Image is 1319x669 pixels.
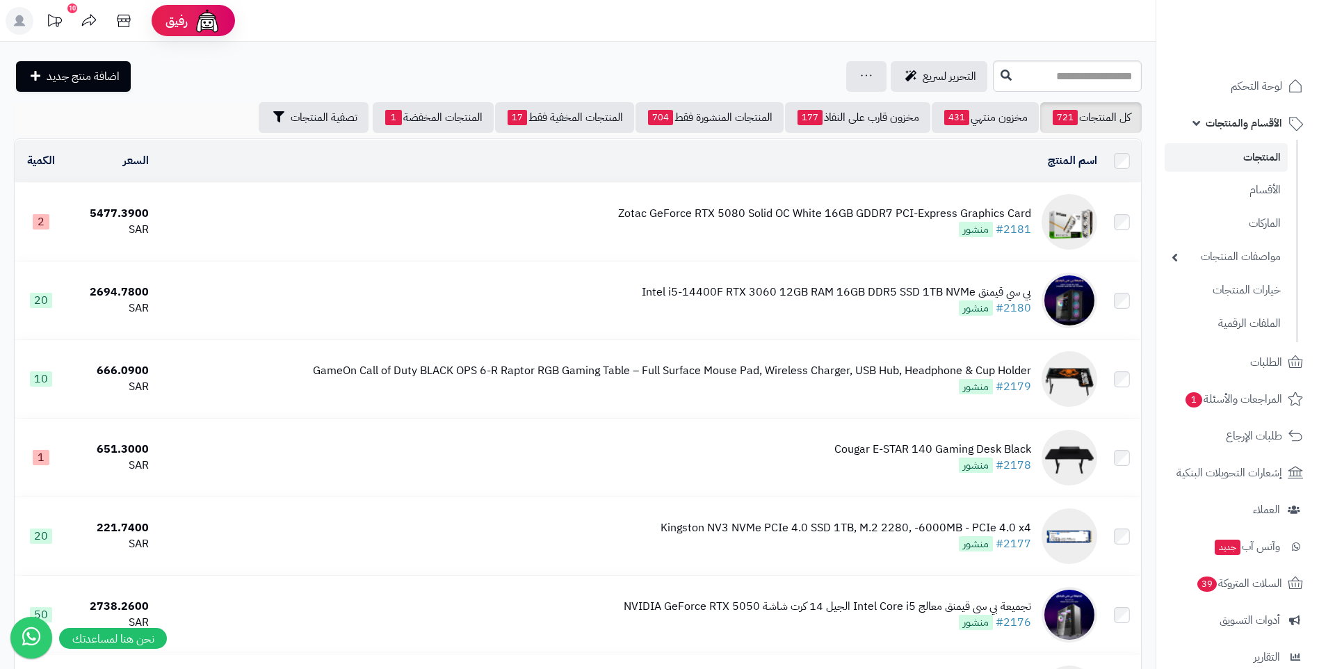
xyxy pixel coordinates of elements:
div: Zotac GeForce RTX 5080 Solid OC White 16GB GDDR7 PCI-Express Graphics Card [618,206,1031,222]
div: SAR [73,300,148,316]
a: #2176 [996,614,1031,631]
img: تجميعة بي سي قيمنق معالج Intel Core i5 الجيل 14 كرت شاشة NVIDIA GeForce RTX 5050 [1042,587,1097,643]
img: logo-2.png [1224,38,1306,67]
a: لوحة التحكم [1165,70,1311,103]
span: 50 [30,607,52,622]
img: بي سي قيمنق Intel i5-14400F RTX 3060 12GB RAM 16GB DDR5 SSD 1TB NVMe [1042,273,1097,328]
a: اسم المنتج [1048,152,1097,169]
a: مواصفات المنتجات [1165,242,1288,272]
div: SAR [73,615,148,631]
a: طلبات الإرجاع [1165,419,1311,453]
span: 10 [30,371,52,387]
a: المنتجات [1165,143,1288,172]
img: GameOn Call of Duty BLACK OPS 6-R Raptor RGB Gaming Table – Full Surface Mouse Pad, Wireless Char... [1042,351,1097,407]
span: منشور [959,615,993,630]
span: 2 [33,214,49,229]
span: 1 [1186,392,1202,408]
a: أدوات التسويق [1165,604,1311,637]
a: إشعارات التحويلات البنكية [1165,456,1311,490]
div: تجميعة بي سي قيمنق معالج Intel Core i5 الجيل 14 كرت شاشة NVIDIA GeForce RTX 5050 [624,599,1031,615]
span: 17 [508,110,527,125]
div: SAR [73,379,148,395]
img: ai-face.png [193,7,221,35]
span: إشعارات التحويلات البنكية [1176,463,1282,483]
a: الطلبات [1165,346,1311,379]
span: منشور [959,222,993,237]
span: المراجعات والأسئلة [1184,389,1282,409]
span: الأقسام والمنتجات [1206,113,1282,133]
span: 20 [30,529,52,544]
span: 431 [944,110,969,125]
span: 39 [1197,577,1217,592]
span: السلات المتروكة [1196,574,1282,593]
a: كل المنتجات721 [1040,102,1142,133]
span: 721 [1053,110,1078,125]
span: التقارير [1254,647,1280,667]
a: #2179 [996,378,1031,395]
span: منشور [959,536,993,551]
span: منشور [959,300,993,316]
span: 704 [648,110,673,125]
a: الكمية [27,152,55,169]
span: تصفية المنتجات [291,109,357,126]
span: الطلبات [1250,353,1282,372]
div: SAR [73,536,148,552]
div: 10 [67,3,77,13]
a: #2180 [996,300,1031,316]
img: Zotac GeForce RTX 5080 Solid OC White 16GB GDDR7 PCI-Express Graphics Card [1042,194,1097,250]
a: المراجعات والأسئلة1 [1165,382,1311,416]
span: جديد [1215,540,1240,555]
a: العملاء [1165,493,1311,526]
div: 5477.3900 [73,206,148,222]
a: #2178 [996,457,1031,474]
a: خيارات المنتجات [1165,275,1288,305]
img: Cougar E-STAR 140 Gaming Desk Black [1042,430,1097,485]
span: 177 [798,110,823,125]
a: الماركات [1165,209,1288,239]
a: اضافة منتج جديد [16,61,131,92]
a: السعر [123,152,149,169]
a: المنتجات المخفية فقط17 [495,102,634,133]
span: 20 [30,293,52,308]
a: المنتجات المخفضة1 [373,102,494,133]
a: تحديثات المنصة [37,7,72,38]
span: رفيق [165,13,188,29]
div: 651.3000 [73,442,148,458]
span: 1 [33,450,49,465]
div: SAR [73,222,148,238]
a: المنتجات المنشورة فقط704 [636,102,784,133]
span: العملاء [1253,500,1280,519]
span: اضافة منتج جديد [47,68,120,85]
button: تصفية المنتجات [259,102,369,133]
span: 1 [385,110,402,125]
a: #2181 [996,221,1031,238]
a: #2177 [996,535,1031,552]
span: وآتس آب [1213,537,1280,556]
span: منشور [959,458,993,473]
span: أدوات التسويق [1220,611,1280,630]
div: 2694.7800 [73,284,148,300]
a: وآتس آبجديد [1165,530,1311,563]
img: Kingston NV3 NVMe PCIe 4.0 SSD 1TB, M.2 2280, -6000MB - PCIe 4.0 x4 [1042,508,1097,564]
span: لوحة التحكم [1231,76,1282,96]
span: التحرير لسريع [923,68,976,85]
a: مخزون منتهي431 [932,102,1039,133]
div: 221.7400 [73,520,148,536]
span: منشور [959,379,993,394]
a: التحرير لسريع [891,61,987,92]
div: 666.0900 [73,363,148,379]
div: بي سي قيمنق Intel i5-14400F RTX 3060 12GB RAM 16GB DDR5 SSD 1TB NVMe [642,284,1031,300]
a: الأقسام [1165,175,1288,205]
div: 2738.2600 [73,599,148,615]
div: Cougar E-STAR 140 Gaming Desk Black [834,442,1031,458]
a: السلات المتروكة39 [1165,567,1311,600]
div: SAR [73,458,148,474]
a: مخزون قارب على النفاذ177 [785,102,930,133]
div: GameOn Call of Duty BLACK OPS 6-R Raptor RGB Gaming Table – Full Surface Mouse Pad, Wireless Char... [313,363,1031,379]
a: الملفات الرقمية [1165,309,1288,339]
span: طلبات الإرجاع [1226,426,1282,446]
div: Kingston NV3 NVMe PCIe 4.0 SSD 1TB, M.2 2280, -6000MB - PCIe 4.0 x4 [661,520,1031,536]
